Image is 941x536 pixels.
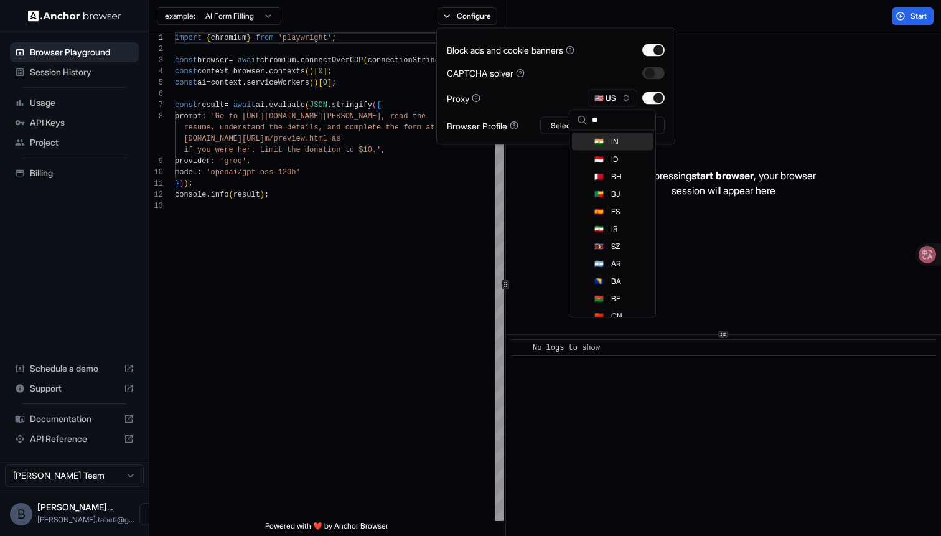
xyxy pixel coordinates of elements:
span: const [175,67,197,76]
span: = [206,78,210,87]
span: 🇮🇩 [594,154,604,164]
span: ( [363,56,368,65]
button: Select Profile... [540,117,665,134]
span: 🇧🇫 [594,294,604,304]
span: . [206,190,210,199]
span: ) [179,179,184,188]
span: ) [184,179,188,188]
span: API Reference [30,433,119,445]
span: Bhanu Prakash Goud Tabeti [37,502,113,512]
span: ; [265,190,269,199]
div: B [10,503,32,525]
span: info [211,190,229,199]
span: : [202,112,206,121]
span: Usage [30,96,134,109]
div: CAPTCHA solver [447,67,525,80]
div: 8 [149,111,163,122]
span: example: [165,11,195,21]
span: const [175,78,197,87]
span: Billing [30,167,134,179]
span: BA [611,276,621,286]
img: Anchor Logo [28,10,121,22]
span: IN [611,137,619,147]
span: ) [314,78,318,87]
span: BF [611,294,620,304]
div: 4 [149,66,163,77]
button: Start [892,7,934,25]
span: ; [332,34,336,42]
div: 10 [149,167,163,178]
span: connectionString [368,56,439,65]
span: start browser [691,169,754,182]
span: 'openai/gpt-oss-120b' [206,168,300,177]
span: evaluate [269,101,305,110]
span: console [175,190,206,199]
span: 'groq' [220,157,246,166]
button: Configure [438,7,498,25]
span: 🇨🇳 [594,311,604,321]
span: orm at https:// [408,123,475,132]
span: 🇧🇯 [594,189,604,199]
span: 0 [323,78,327,87]
span: connectOverCDP [301,56,363,65]
span: [ [318,78,322,87]
span: = [228,56,233,65]
span: model [175,168,197,177]
span: contexts [269,67,305,76]
span: . [242,78,246,87]
span: Session History [30,66,134,78]
div: 6 [149,88,163,100]
span: ; [327,67,332,76]
span: Browser Playground [30,46,134,59]
span: Support [30,382,119,395]
div: API Keys [10,113,139,133]
span: 🇧🇭 [594,172,604,182]
span: ] [323,67,327,76]
span: serviceWorkers [246,78,309,87]
span: ] [327,78,332,87]
span: bhanu.tabeti@gmail.com [37,515,134,524]
div: Billing [10,163,139,183]
span: browser [197,56,228,65]
span: const [175,56,197,65]
span: provider [175,157,211,166]
div: Session History [10,62,139,82]
div: Usage [10,93,139,113]
span: ( [372,101,377,110]
span: = [224,101,228,110]
span: [DOMAIN_NAME][URL] [184,134,265,143]
span: SZ [611,242,620,252]
span: CN [611,311,622,321]
div: 1 [149,32,163,44]
span: { [206,34,210,42]
span: result [197,101,224,110]
span: . [265,101,269,110]
span: 🇸🇿 [594,242,604,252]
span: Project [30,136,134,149]
span: context [211,78,242,87]
span: import [175,34,202,42]
span: API Keys [30,116,134,129]
span: AR [611,259,621,269]
div: 7 [149,100,163,111]
span: , [381,146,385,154]
span: await [238,56,260,65]
span: if you were her. Limit the donation to $10.' [184,146,381,154]
span: ai [256,101,265,110]
span: ID [611,154,618,164]
span: ai [197,78,206,87]
div: Support [10,378,139,398]
span: await [233,101,256,110]
span: } [175,179,179,188]
span: JSON [309,101,327,110]
div: Block ads and cookie banners [447,44,574,57]
span: result [233,190,260,199]
span: chromium [211,34,247,42]
span: , [246,157,251,166]
span: Start [911,11,928,21]
div: API Reference [10,429,139,449]
span: 🇧🇦 [594,276,604,286]
span: ) [260,190,265,199]
p: After pressing , your browser session will appear here [630,168,816,198]
span: from [256,34,274,42]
